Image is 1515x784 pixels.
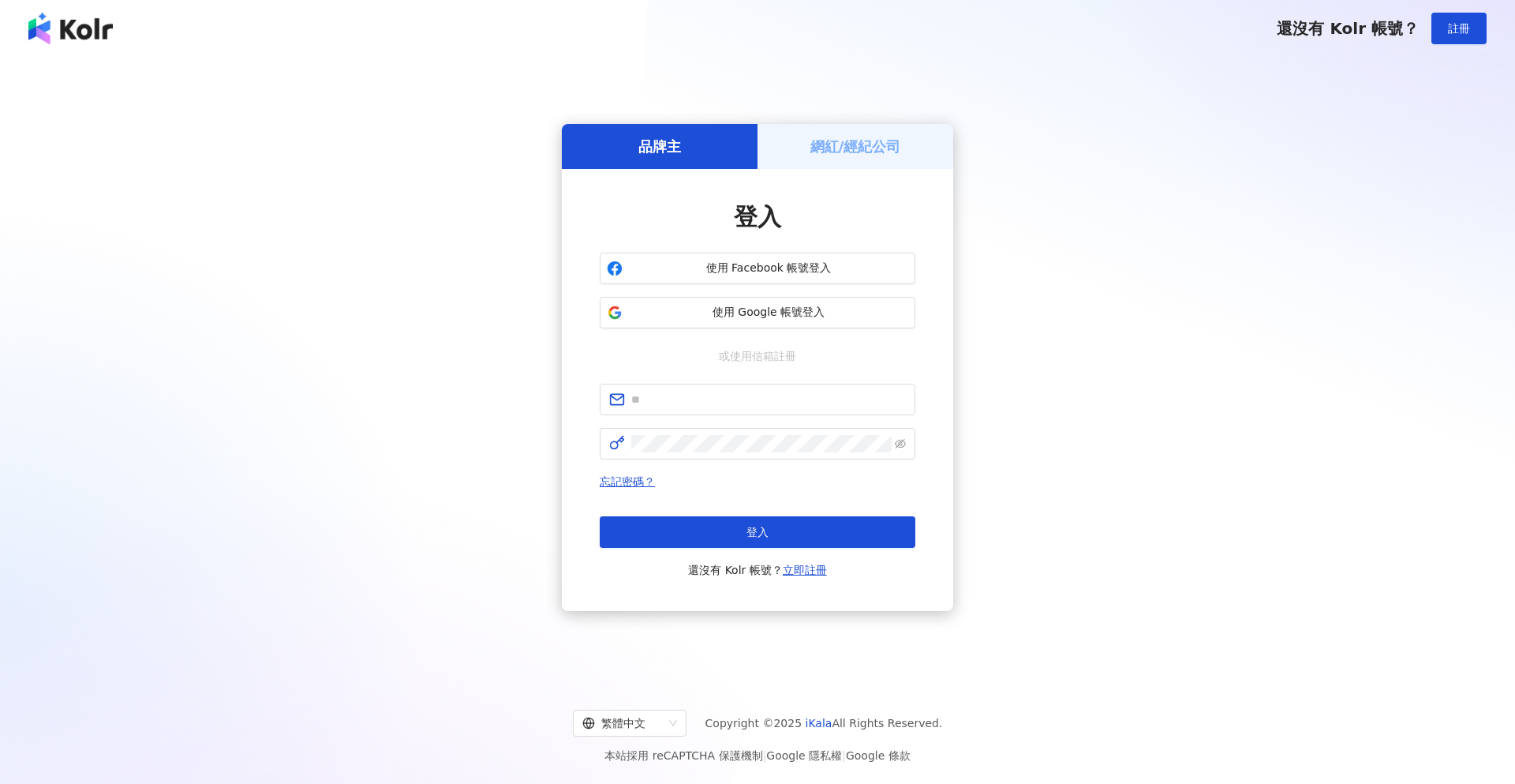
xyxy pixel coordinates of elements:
[766,749,842,762] a: Google 隱私權
[600,297,915,328] button: 使用 Google 帳號登入
[846,749,911,762] a: Google 條款
[783,564,827,576] a: 立即註冊
[708,347,807,365] span: 或使用信箱註冊
[746,526,769,538] span: 登入
[629,305,908,321] span: 使用 Google 帳號登入
[629,261,908,276] span: 使用 Facebook 帳號登入
[582,711,663,736] div: 繁體中文
[842,749,846,762] span: |
[705,714,943,733] span: Copyright © 2025 All Rights Reserved.
[28,13,113,44] img: logo
[1277,19,1419,38] span: 還沒有 Kolr 帳號？
[806,717,832,730] a: iKala
[688,561,827,580] span: 還沒有 Kolr 帳號？
[600,253,915,284] button: 使用 Facebook 帳號登入
[734,203,781,231] span: 登入
[763,749,767,762] span: |
[895,438,906,449] span: eye-invisible
[810,137,901,156] h5: 網紅/經紀公司
[604,746,910,765] span: 本站採用 reCAPTCHA 保護機制
[600,516,915,548] button: 登入
[600,475,655,488] a: 忘記密碼？
[638,137,681,156] h5: 品牌主
[1448,22,1470,35] span: 註冊
[1431,13,1487,44] button: 註冊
